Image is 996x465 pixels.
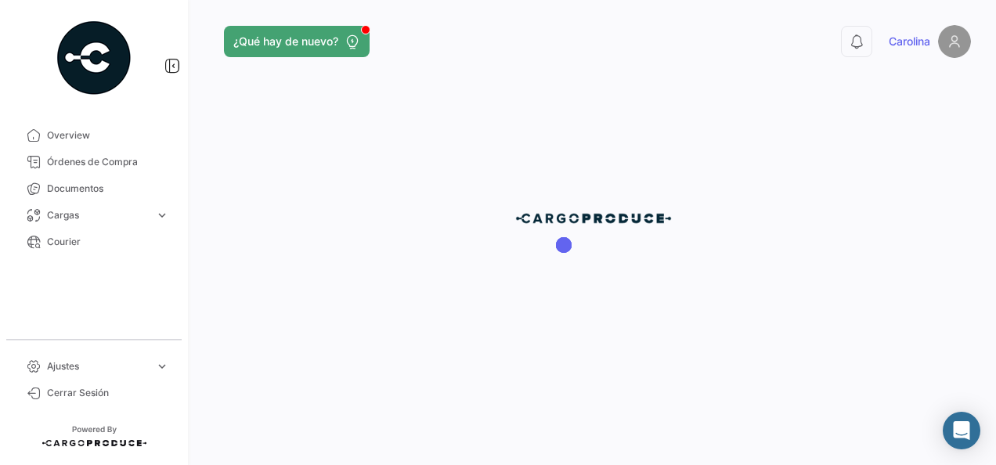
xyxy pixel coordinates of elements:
span: Cerrar Sesión [47,386,169,400]
a: Overview [13,122,175,149]
span: Overview [47,128,169,142]
a: Documentos [13,175,175,202]
span: Ajustes [47,359,149,373]
span: expand_more [155,359,169,373]
span: Cargas [47,208,149,222]
a: Courier [13,229,175,255]
span: expand_more [155,208,169,222]
img: cp-blue.png [515,212,672,225]
img: powered-by.png [55,19,133,97]
span: Courier [47,235,169,249]
a: Órdenes de Compra [13,149,175,175]
span: Órdenes de Compra [47,155,169,169]
span: Documentos [47,182,169,196]
div: Abrir Intercom Messenger [943,412,980,449]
